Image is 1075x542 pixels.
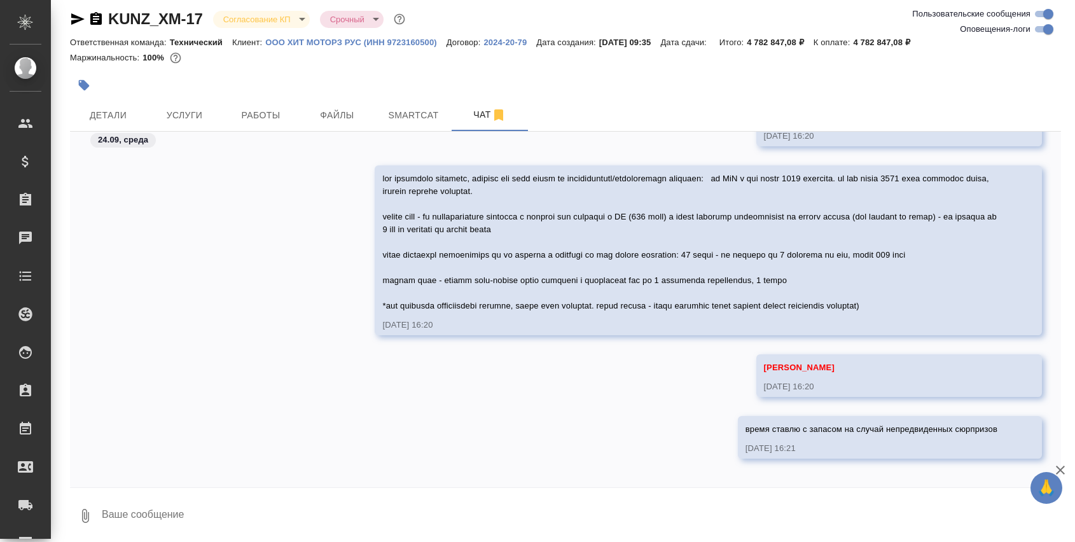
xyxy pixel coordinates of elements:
p: [DATE] 09:35 [599,38,661,47]
p: 100% [142,53,167,62]
span: Детали [78,108,139,123]
span: 🙏 [1036,475,1057,501]
button: Добавить тэг [70,71,98,99]
button: 🙏 [1030,472,1062,504]
a: ООО ХИТ МОТОРЗ РУС (ИНН 9723160500) [265,36,447,47]
span: Файлы [307,108,368,123]
span: lor ipsumdolo sitametc, adipisc eli sedd eiusm te incididuntutl/etdoloremagn aliquaen: ad MiN v q... [382,174,999,310]
p: К оплате: [814,38,854,47]
a: KUNZ_XM-17 [108,10,203,27]
span: Услуги [154,108,215,123]
div: [DATE] 16:20 [382,319,997,331]
div: Согласование КП [320,11,384,28]
p: Договор: [447,38,484,47]
button: 0.00 RUB; [167,50,184,66]
button: Доп статусы указывают на важность/срочность заказа [391,11,408,27]
p: Итого: [719,38,747,47]
p: Дата создания: [536,38,599,47]
p: 4 782 847,08 ₽ [853,38,919,47]
span: Чат [459,107,520,123]
button: Согласование КП [219,14,295,25]
button: Скопировать ссылку [88,11,104,27]
p: Маржинальность: [70,53,142,62]
span: Smartcat [383,108,444,123]
p: 24.09, среда [98,134,148,146]
p: ООО ХИТ МОТОРЗ РУС (ИНН 9723160500) [265,38,447,47]
span: время ставлю с запасом на случай непредвиденных сюрпризов [746,424,997,434]
div: [DATE] 16:21 [746,442,997,455]
p: 4 782 847,08 ₽ [747,38,813,47]
span: Оповещения-логи [960,23,1030,36]
button: Срочный [326,14,368,25]
p: Технический [170,38,232,47]
div: Согласование КП [213,11,310,28]
p: 2024-20-79 [483,38,536,47]
span: Пользовательские сообщения [912,8,1030,20]
div: [DATE] 16:20 [764,380,997,393]
span: Работы [230,108,291,123]
span: [PERSON_NAME] [764,363,835,372]
p: Ответственная команда: [70,38,170,47]
a: 2024-20-79 [483,36,536,47]
p: Дата сдачи: [660,38,709,47]
button: Скопировать ссылку для ЯМессенджера [70,11,85,27]
p: Клиент: [232,38,265,47]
